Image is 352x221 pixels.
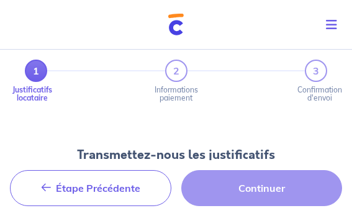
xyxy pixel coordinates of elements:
a: 1 [25,60,47,82]
button: Étape Précédente [10,170,171,206]
span: Étape Précédente [56,182,140,194]
button: Toggle navigation [316,9,352,41]
img: Cautioneo [168,14,184,35]
h2: Transmettez-nous les justificatifs [15,147,337,164]
label: Justificatifs locataire [25,87,40,102]
label: Informations paiement [169,87,184,102]
label: Confirmation d'envoi [312,87,327,102]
